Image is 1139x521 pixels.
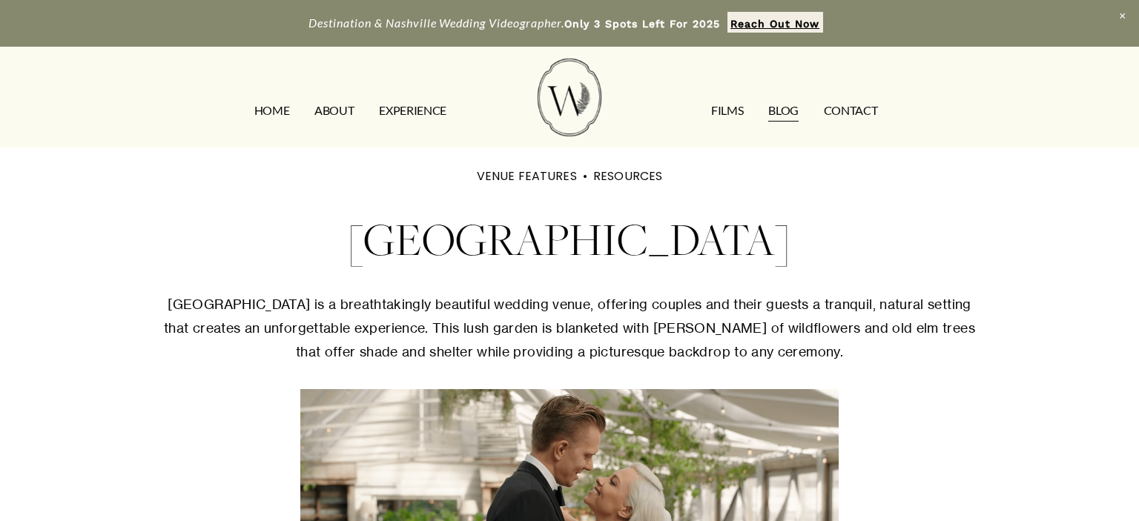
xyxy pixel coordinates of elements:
[711,99,743,123] a: FILMS
[159,206,980,273] h1: [GEOGRAPHIC_DATA]
[824,99,878,123] a: CONTACT
[477,167,577,185] a: VENUE FEATURES
[538,59,601,136] img: Wild Fern Weddings
[593,167,662,185] a: RESOURCES
[159,293,980,364] p: [GEOGRAPHIC_DATA] is a breathtakingly beautiful wedding venue, offering couples and their guests ...
[379,99,446,123] a: EXPERIENCE
[768,99,799,123] a: Blog
[730,18,819,30] strong: Reach Out Now
[314,99,354,123] a: ABOUT
[254,99,290,123] a: HOME
[727,12,823,33] a: Reach Out Now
